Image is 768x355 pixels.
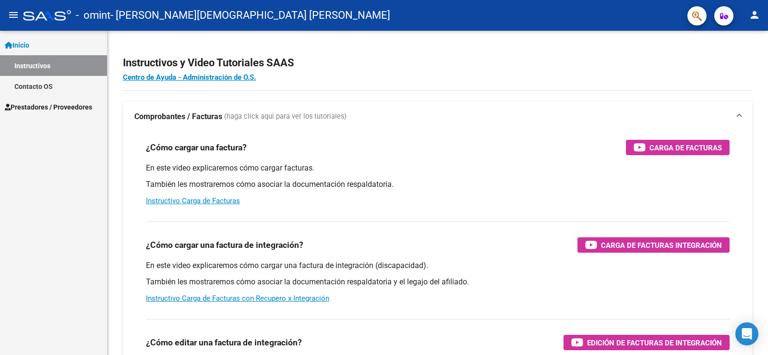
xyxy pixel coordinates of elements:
h3: ¿Cómo cargar una factura? [146,141,247,154]
h2: Instructivos y Video Tutoriales SAAS [123,54,753,72]
mat-icon: person [749,9,760,21]
p: En este video explicaremos cómo cargar una factura de integración (discapacidad). [146,260,730,271]
span: Carga de Facturas Integración [601,239,722,251]
a: Instructivo Carga de Facturas con Recupero x Integración [146,294,329,303]
a: Instructivo Carga de Facturas [146,196,240,205]
span: Inicio [5,40,29,50]
p: También les mostraremos cómo asociar la documentación respaldatoria. [146,179,730,190]
div: Open Intercom Messenger [735,322,758,345]
a: Centro de Ayuda - Administración de O.S. [123,73,256,82]
p: En este video explicaremos cómo cargar facturas. [146,163,730,173]
span: Edición de Facturas de integración [587,337,722,349]
p: También les mostraremos cómo asociar la documentación respaldatoria y el legajo del afiliado. [146,277,730,287]
span: Prestadores / Proveedores [5,102,92,112]
span: Carga de Facturas [649,142,722,154]
h3: ¿Cómo cargar una factura de integración? [146,238,303,252]
span: - omint [76,5,110,26]
strong: Comprobantes / Facturas [134,111,222,122]
span: - [PERSON_NAME][DEMOGRAPHIC_DATA] [PERSON_NAME] [110,5,390,26]
h3: ¿Cómo editar una factura de integración? [146,336,302,349]
button: Edición de Facturas de integración [564,335,730,350]
mat-icon: menu [8,9,19,21]
button: Carga de Facturas [626,140,730,155]
button: Carga de Facturas Integración [577,237,730,253]
span: (haga click aquí para ver los tutoriales) [224,111,347,122]
mat-expansion-panel-header: Comprobantes / Facturas (haga click aquí para ver los tutoriales) [123,101,753,132]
